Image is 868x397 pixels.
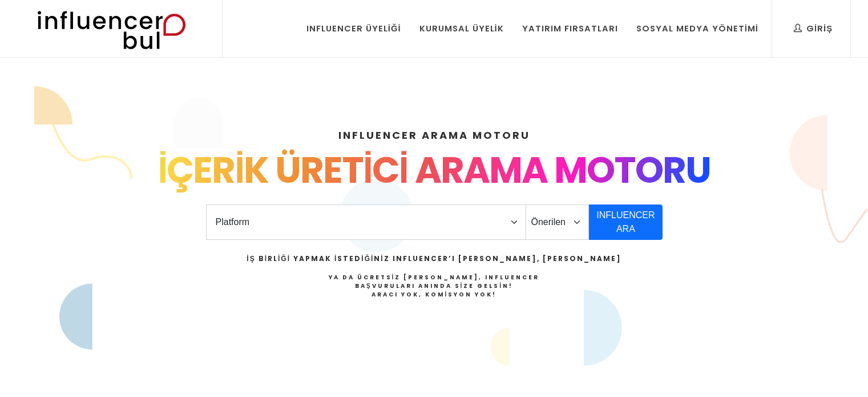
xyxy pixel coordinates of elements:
[247,254,621,264] h2: İş Birliği Yapmak İstediğiniz Influencer’ı [PERSON_NAME], [PERSON_NAME]
[419,22,504,35] div: Kurumsal Üyelik
[636,22,758,35] div: Sosyal Medya Yönetimi
[247,273,621,299] h4: Ya da Ücretsiz [PERSON_NAME], Influencer Başvuruları Anında Size Gelsin!
[589,204,662,240] button: INFLUENCER ARA
[64,143,804,198] div: İÇERİK ÜRETİCİ ARAMA MOTORU
[794,22,833,35] div: Giriş
[306,22,401,35] div: Influencer Üyeliği
[64,127,804,143] h4: INFLUENCER ARAMA MOTORU
[372,290,497,299] strong: Aracı Yok, Komisyon Yok!
[522,22,618,35] div: Yatırım Fırsatları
